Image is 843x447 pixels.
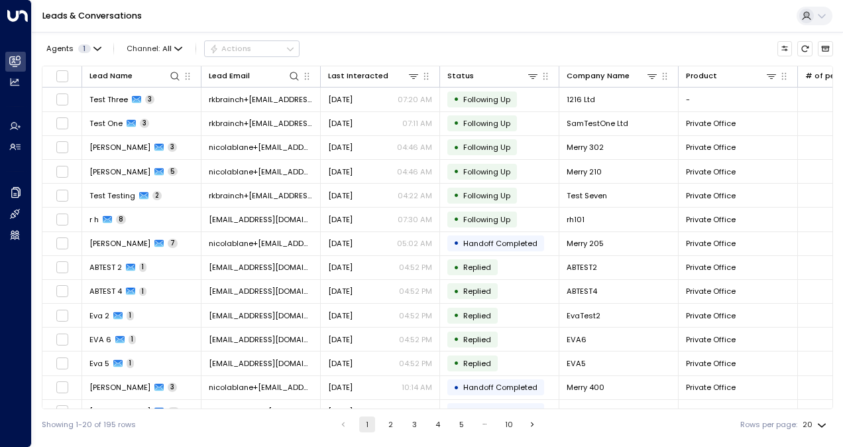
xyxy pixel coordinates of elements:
span: Merry 205 [567,238,604,249]
div: • [453,139,459,157]
span: Private Office [686,358,736,369]
span: Private Office [686,310,736,321]
span: 7 [168,239,178,248]
span: SamTestOne Ltd [567,118,628,129]
span: eva@tog.io [209,310,313,321]
span: eva5@tog.io [209,358,313,369]
button: Go to next page [524,416,540,432]
span: 1 [139,287,146,296]
div: • [453,379,459,397]
span: 1 [129,335,136,344]
div: • [453,90,459,108]
span: Private Office [686,382,736,393]
span: ABTEST2 [567,262,597,273]
button: page 1 [359,416,375,432]
span: Toggle select row [56,261,69,274]
span: Sep 16, 2025 [328,310,353,321]
div: Status [447,70,539,82]
p: 07:11 AM [402,118,432,129]
span: Toggle select all [56,70,69,83]
span: Following Up [463,190,510,201]
span: rkbrainch+0919@live.co.uk [209,190,313,201]
span: Toggle select row [56,237,69,250]
button: Actions [204,40,300,56]
div: • [453,162,459,180]
span: Private Office [686,190,736,201]
span: 3 [168,143,177,152]
span: Toggle select row [56,165,69,178]
span: ABTEST4 [567,286,597,296]
div: Button group with a nested menu [204,40,300,56]
p: 04:52 PM [399,262,432,273]
span: Toggle select row [56,285,69,298]
span: Refresh [797,41,813,56]
span: Private Office [686,118,736,129]
span: Toggle select row [56,381,69,394]
div: • [453,306,459,324]
span: Channel: [123,41,187,56]
span: ABTEST 4 [89,286,122,296]
div: Company Name [567,70,658,82]
p: 04:46 AM [397,142,432,153]
p: 10:14 AM [402,382,432,393]
span: Eva 5 [89,358,109,369]
span: Nicola Merry [89,142,150,153]
div: Status [447,70,474,82]
span: r h [89,214,99,225]
span: Test Three [89,94,128,105]
p: 04:52 PM [399,286,432,296]
div: Product [686,70,717,82]
span: Toggle select row [56,309,69,322]
p: 05:02 AM [397,238,432,249]
button: Go to page 10 [501,416,517,432]
div: Lead Name [89,70,133,82]
span: 3 [140,119,149,128]
span: 14 [168,407,180,416]
span: 5 [168,167,178,176]
p: 10:01 AM [401,406,432,416]
label: Rows per page: [740,419,797,430]
div: • [453,114,459,132]
span: Sep 16, 2025 [328,334,353,345]
span: Replied [463,334,491,345]
span: Sep 19, 2025 [328,142,353,153]
span: Handoff Completed [463,382,537,393]
span: EvaTest2 [567,310,600,321]
span: Replied [463,286,491,296]
span: Private Office [686,238,736,249]
span: Agents [46,45,74,52]
button: Channel:All [123,41,187,56]
span: nicolablane+400@hotmail.com [209,382,313,393]
span: Private Office [686,142,736,153]
button: Go to page 3 [406,416,422,432]
span: rkbrainch+1207@live.co.uk [209,118,313,129]
span: Sep 17, 2025 [328,238,353,249]
span: Merry 302 [567,142,604,153]
span: Merry 210 [567,166,602,177]
span: Nicola Merry [89,406,150,416]
span: Sep 16, 2025 [328,382,353,393]
span: 1 [127,359,134,368]
span: 1216 Ltd [567,94,595,105]
div: • [453,186,459,204]
nav: pagination navigation [335,416,541,432]
span: Toggle select row [56,141,69,154]
span: EVA5 [567,358,586,369]
span: nicolablane+205@hotmail.com [209,238,313,249]
span: Nicola Merry [89,238,150,249]
span: 1 [139,263,146,272]
span: nicolablane+302@hotmail.com [209,142,313,153]
span: Replied [463,262,491,273]
p: 07:20 AM [398,94,432,105]
span: EVA 6 [89,334,111,345]
span: abtest4@tog.io [209,286,313,296]
span: Private Office [686,214,736,225]
div: Lead Name [89,70,181,82]
span: Private Office [686,286,736,296]
span: 3 [145,95,154,104]
a: Leads & Conversations [42,10,142,21]
button: Go to page 2 [383,416,399,432]
span: 1 [78,44,91,53]
span: Private Office [686,166,736,177]
div: Product [686,70,777,82]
